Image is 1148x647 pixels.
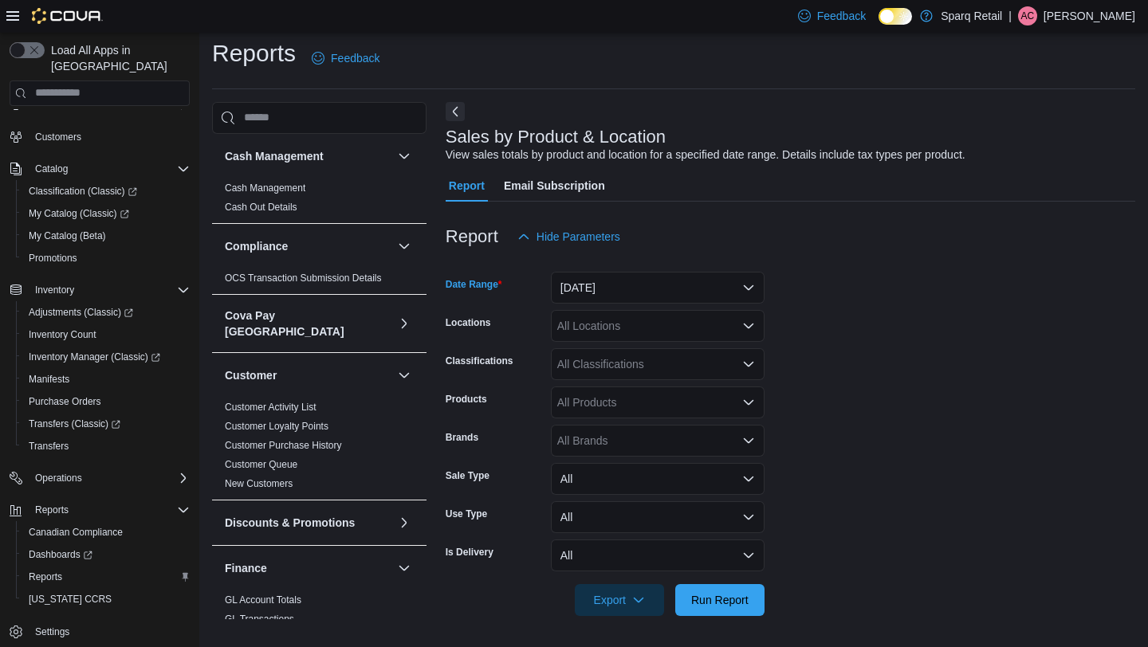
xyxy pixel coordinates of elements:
a: My Catalog (Beta) [22,226,112,245]
button: My Catalog (Beta) [16,225,196,247]
span: Reports [29,500,190,520]
span: Customer Loyalty Points [225,420,328,433]
a: Cash Out Details [225,202,297,213]
button: Customer [225,367,391,383]
span: Operations [29,469,190,488]
button: All [551,463,765,495]
button: Promotions [16,247,196,269]
a: [US_STATE] CCRS [22,590,118,609]
span: Inventory Count [22,325,190,344]
button: Open list of options [742,320,755,332]
button: Customers [3,125,196,148]
span: Dashboards [29,548,92,561]
span: Feedback [331,50,379,66]
span: Inventory Manager (Classic) [29,351,160,363]
button: Manifests [16,368,196,390]
span: Reports [22,567,190,586]
span: [US_STATE] CCRS [29,593,112,606]
button: [DATE] [551,272,765,304]
button: Reports [3,499,196,521]
input: Dark Mode [879,8,912,25]
span: Dashboards [22,545,190,564]
span: Inventory Count [29,328,96,341]
label: Date Range [446,278,502,291]
div: Compliance [212,269,427,294]
button: Cash Management [395,147,414,166]
h3: Customer [225,367,277,383]
label: Use Type [446,508,487,520]
button: Finance [225,560,391,576]
a: New Customers [225,478,293,489]
a: Feedback [305,42,386,74]
button: Canadian Compliance [16,521,196,543]
span: Adjustments (Classic) [22,303,190,322]
a: GL Account Totals [225,594,301,606]
a: Inventory Manager (Classic) [22,347,167,367]
span: Settings [35,625,69,638]
a: Settings [29,622,76,641]
a: Manifests [22,370,76,389]
a: OCS Transaction Submission Details [225,273,382,284]
span: Canadian Compliance [22,523,190,542]
p: Sparq Retail [941,6,1002,25]
span: Inventory [35,284,74,296]
a: Adjustments (Classic) [16,301,196,323]
span: Inventory Manager (Classic) [22,347,190,367]
span: Feedback [817,8,866,24]
a: Adjustments (Classic) [22,303,140,322]
button: Open list of options [742,434,755,447]
span: GL Transactions [225,613,294,625]
h3: Compliance [225,238,288,254]
span: My Catalog (Beta) [22,226,190,245]
a: Inventory Manager (Classic) [16,346,196,368]
button: Finance [395,559,414,578]
span: OCS Transaction Submission Details [225,272,382,284]
span: Customers [35,131,81,143]
a: My Catalog (Classic) [16,202,196,225]
span: Promotions [29,252,77,265]
h1: Reports [212,37,296,69]
span: Operations [35,472,82,484]
a: Transfers (Classic) [22,414,127,433]
a: Transfers (Classic) [16,413,196,435]
span: Transfers [29,440,69,453]
button: Transfers [16,435,196,457]
button: Cova Pay [GEOGRAPHIC_DATA] [395,314,414,333]
div: Finance [212,590,427,635]
a: Customers [29,127,88,147]
button: [US_STATE] CCRS [16,588,196,610]
label: Classifications [446,355,513,367]
span: Customer Queue [225,458,297,471]
button: Reports [29,500,75,520]
span: Reports [29,571,62,583]
button: Operations [3,467,196,489]
span: Email Subscription [504,170,605,202]
span: AC [1021,6,1035,25]
button: Next [446,102,465,121]
h3: Finance [225,560,267,576]
button: Cash Management [225,148,391,164]
span: Catalog [29,159,190,178]
button: Discounts & Promotions [395,513,414,532]
button: Inventory [3,279,196,301]
button: Customer [395,366,414,385]
img: Cova [32,8,103,24]
div: View sales totals by product and location for a specified date range. Details include tax types p... [446,147,965,163]
span: Hide Parameters [537,229,620,245]
span: Adjustments (Classic) [29,306,133,319]
button: Cova Pay [GEOGRAPHIC_DATA] [225,308,391,339]
a: Dashboards [22,545,99,564]
span: My Catalog (Classic) [22,204,190,223]
a: GL Transactions [225,614,294,625]
a: Customer Purchase History [225,440,342,451]
a: Inventory Count [22,325,103,344]
a: Classification (Classic) [16,180,196,202]
button: Inventory Count [16,323,196,346]
span: Run Report [691,592,749,608]
span: Catalog [35,163,68,175]
a: Cash Management [225,182,305,194]
button: Open list of options [742,396,755,409]
span: Canadian Compliance [29,526,123,539]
